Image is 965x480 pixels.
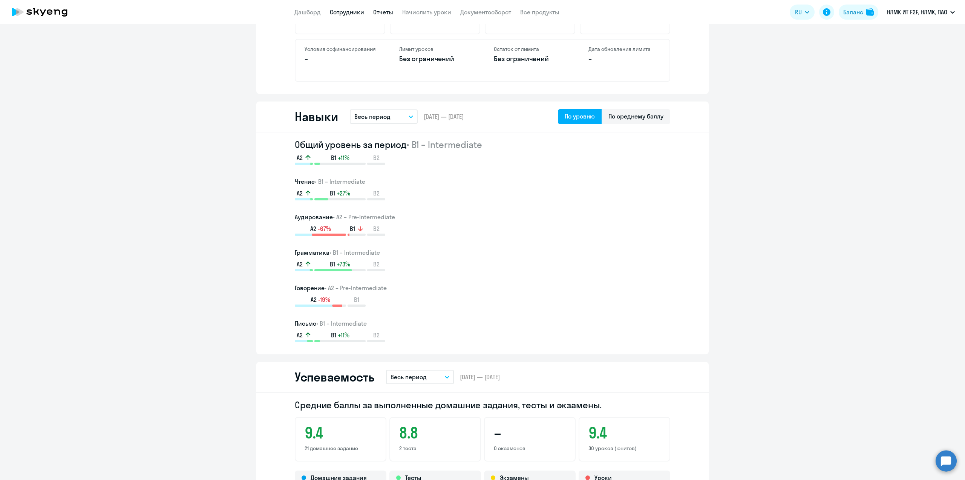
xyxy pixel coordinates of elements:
[329,249,380,256] span: • B1 – Intermediate
[295,283,670,292] h3: Говорение
[399,424,471,442] h3: 8.8
[373,8,393,16] a: Отчеты
[520,8,559,16] a: Все продукты
[373,189,380,197] span: B2
[295,212,670,222] h3: Аудирование
[295,399,670,411] h2: Средние баллы за выполненные домашние задания, тесты и экзамены.
[295,319,670,328] h3: Письмо
[305,54,377,64] p: –
[338,331,349,339] span: +11%
[866,8,874,16] img: balance
[305,445,377,452] p: 21 домашнее задание
[795,8,802,17] span: RU
[399,54,471,64] p: Без ограничений
[406,139,482,150] span: • B1 – Intermediate
[588,54,660,64] p: –
[318,295,330,304] span: -19%
[295,109,338,124] h2: Навыки
[494,424,566,442] h3: –
[295,248,670,257] h3: Грамматика
[315,178,365,185] span: • B1 – Intermediate
[887,8,947,17] p: НЛМК ИТ F2F, НЛМК, ПАО
[354,295,359,304] span: B1
[318,225,331,233] span: -67%
[399,46,471,52] h4: Лимит уроков
[588,424,660,442] h3: 9.4
[311,295,317,304] span: A2
[588,445,660,452] p: 30 уроков (юнитов)
[310,225,316,233] span: A2
[373,154,380,162] span: B2
[297,260,303,268] span: A2
[354,112,391,121] p: Весь период
[330,8,364,16] a: Сотрудники
[790,5,815,20] button: RU
[883,3,959,21] button: НЛМК ИТ F2F, НЛМК, ПАО
[305,46,377,52] h4: Условия софинансирования
[350,109,418,124] button: Весь период
[399,445,471,452] p: 2 теста
[843,8,863,17] div: Баланс
[330,189,335,197] span: B1
[494,46,566,52] h4: Остаток от лимита
[297,189,303,197] span: A2
[588,46,660,52] h4: Дата обновления лимита
[386,370,454,384] button: Весь период
[337,189,350,197] span: +27%
[325,284,387,292] span: • A2 – Pre-Intermediate
[424,112,464,121] span: [DATE] — [DATE]
[295,177,670,186] h3: Чтение
[337,260,350,268] span: +73%
[316,320,367,327] span: • B1 – Intermediate
[294,8,321,16] a: Дашборд
[460,373,500,381] span: [DATE] — [DATE]
[460,8,511,16] a: Документооборот
[373,225,380,233] span: B2
[297,154,303,162] span: A2
[565,112,595,121] div: По уровню
[608,112,663,121] div: По среднему баллу
[402,8,451,16] a: Начислить уроки
[373,331,380,339] span: B2
[330,260,335,268] span: B1
[331,331,336,339] span: B1
[839,5,878,20] button: Балансbalance
[333,213,395,221] span: • A2 – Pre-Intermediate
[295,138,670,151] h2: Общий уровень за период
[494,445,566,452] p: 0 экзаменов
[297,331,303,339] span: A2
[305,424,377,442] h3: 9.4
[338,154,349,162] span: +11%
[494,54,566,64] p: Без ограничений
[373,260,380,268] span: B2
[391,372,427,382] p: Весь период
[331,154,336,162] span: B1
[295,369,374,385] h2: Успеваемость
[350,225,355,233] span: B1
